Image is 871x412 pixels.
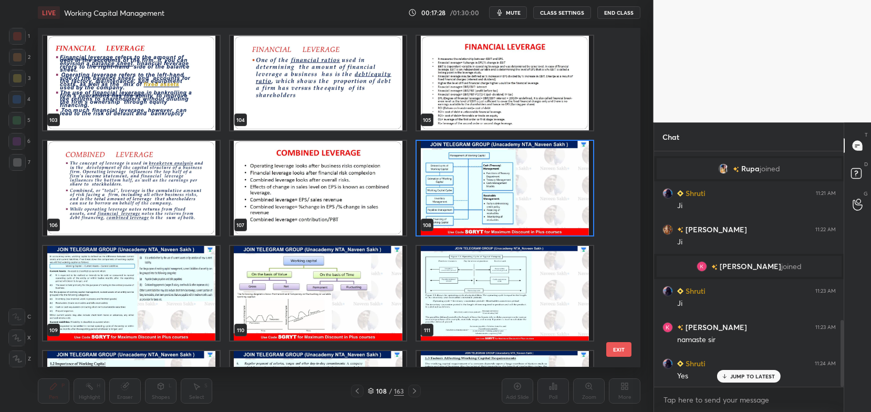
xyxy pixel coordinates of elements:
[816,190,836,197] div: 11:21 AM
[815,226,836,233] div: 11:22 AM
[718,163,729,174] img: 94462d82775e44719e84b49d2fe19b33.jpg
[376,388,387,394] div: 108
[417,36,593,130] img: 17571376806TO8H6.pdf
[230,36,407,130] img: 17571376806TO8H6.pdf
[654,151,844,387] div: grid
[864,190,868,198] p: G
[9,154,30,171] div: 7
[654,123,688,151] p: Chat
[677,360,683,367] img: Learner_Badge_beginner_1_8b307cf2a0.svg
[662,224,673,235] img: e375f708c2c041b9bb38e6f87dc08648.jpg
[677,190,683,197] img: Learner_Badge_beginner_1_8b307cf2a0.svg
[43,36,220,130] img: 17571376806TO8H6.pdf
[394,386,404,396] div: 163
[662,322,673,333] img: a2062061d2e84e8a8ca5132253bf2fd5.jpg
[677,288,683,294] img: Learner_Badge_beginner_1_8b307cf2a0.svg
[683,224,747,235] h6: [PERSON_NAME]
[506,9,521,16] span: mute
[781,262,802,271] span: joined
[43,141,220,235] img: 17571376806TO8H6.pdf
[683,358,706,369] h6: Shruti
[9,49,30,66] div: 2
[489,6,527,19] button: mute
[677,335,836,345] div: namaste sir
[43,246,220,341] img: 17571376806TO8H6.pdf
[677,227,683,233] img: no-rating-badge.077c3623.svg
[677,237,836,248] div: Ji
[683,188,706,199] h6: Shruti
[865,131,868,139] p: T
[662,286,673,296] img: 8d7daddad26c476a9c219f6df7298214.jpg
[815,360,836,367] div: 11:24 AM
[597,6,640,19] button: End Class
[8,91,30,108] div: 4
[677,371,836,382] div: Yes
[760,164,780,173] span: joined
[677,201,836,211] div: Ji
[733,167,739,172] img: no-rating-badge.077c3623.svg
[417,246,593,341] img: 17571376806TO8H6.pdf
[8,112,30,129] div: 5
[677,325,683,331] img: no-rating-badge.077c3623.svg
[38,6,60,19] div: LIVE
[683,322,747,333] h6: [PERSON_NAME]
[533,6,591,19] button: CLASS SETTINGS
[38,28,622,367] div: grid
[389,388,392,394] div: /
[8,329,31,346] div: X
[711,264,718,270] img: no-rating-badge.077c3623.svg
[9,351,31,367] div: Z
[730,373,775,379] p: JUMP TO LATEST
[9,70,30,87] div: 3
[815,288,836,294] div: 11:23 AM
[697,261,707,272] img: a2062061d2e84e8a8ca5132253bf2fd5.jpg
[9,28,30,45] div: 1
[741,164,760,173] span: Rupa
[683,285,706,296] h6: Shruti
[662,358,673,369] img: 8d7daddad26c476a9c219f6df7298214.jpg
[417,141,593,235] img: 17571376806TO8H6.pdf
[864,160,868,168] p: D
[815,324,836,331] div: 11:23 AM
[8,133,30,150] div: 6
[230,141,407,235] img: 17571376806TO8H6.pdf
[64,8,164,18] h4: Working Capital Management
[662,188,673,199] img: 8d7daddad26c476a9c219f6df7298214.jpg
[606,342,631,357] button: EXIT
[720,262,781,271] span: [PERSON_NAME]
[8,308,31,325] div: C
[230,246,407,341] img: 17571376806TO8H6.pdf
[677,298,836,309] div: Ji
